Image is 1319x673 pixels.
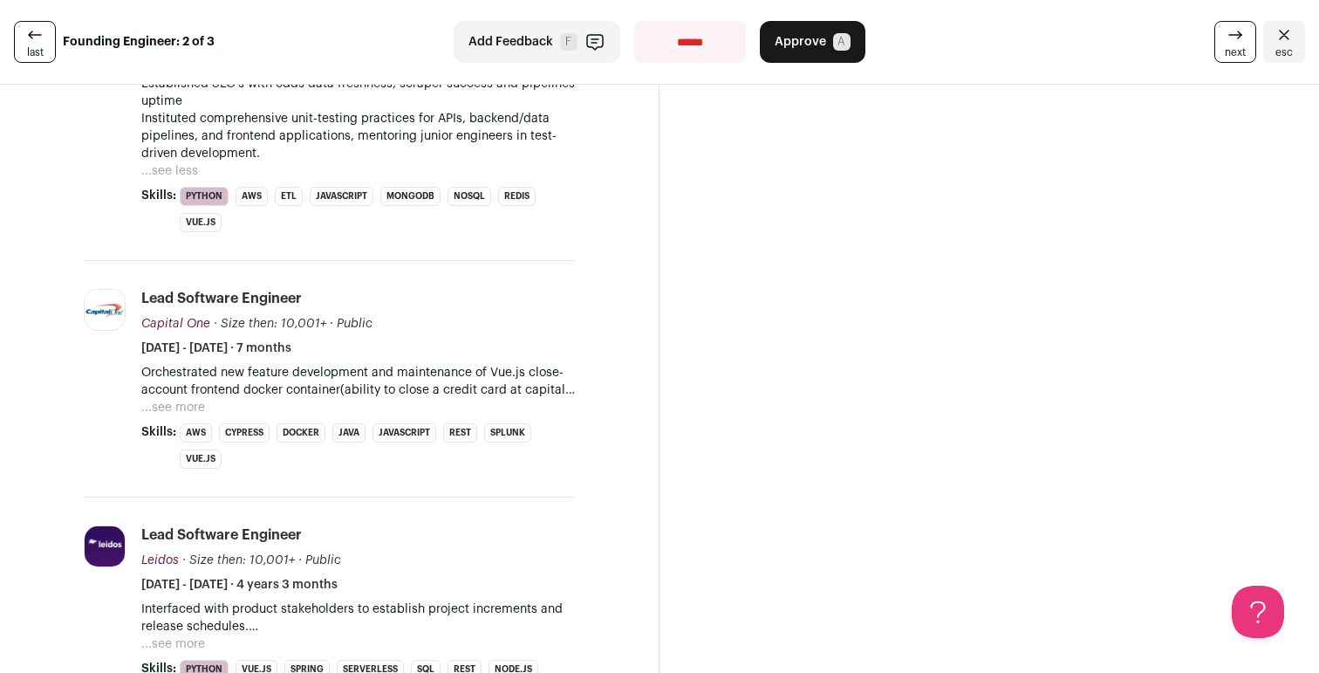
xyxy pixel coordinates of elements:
[141,364,575,399] p: Orchestrated new feature development and maintenance of Vue.js close-account frontend docker cont...
[1263,21,1305,63] a: Close
[330,315,333,333] span: ·
[141,399,205,416] button: ...see more
[372,423,436,443] li: JavaScript
[498,187,536,206] li: Redis
[484,423,531,443] li: Splunk
[141,318,210,330] span: Capital One
[332,423,366,443] li: Java
[214,318,326,330] span: · Size then: 10,001+
[448,187,491,206] li: NoSQL
[277,423,325,443] li: Docker
[1214,21,1256,63] a: next
[141,75,575,162] p: Established SLO’s with odds data freshness, scraper success and pipelines uptime Instituted compr...
[275,187,303,206] li: ETL
[775,33,826,51] span: Approve
[85,526,125,567] img: 8388ba06415b72a65e1bcf43539356482abee74c0d21e3260ad9d169e4e97454.jpg
[180,187,229,206] li: Python
[468,33,553,51] span: Add Feedback
[141,525,302,545] div: Lead Software Engineer
[182,554,295,567] span: · Size then: 10,001+
[454,21,620,63] button: Add Feedback F
[236,187,268,206] li: AWS
[141,554,179,567] span: Leidos
[298,552,302,569] span: ·
[180,213,222,232] li: Vue.js
[833,33,851,51] span: A
[443,423,477,443] li: REST
[1275,45,1293,59] span: esc
[141,601,575,635] p: Interfaced with product stakeholders to establish project increments and release schedules. Solo-...
[180,450,222,469] li: Vue.js
[141,576,338,594] span: [DATE] - [DATE] · 4 years 3 months
[141,635,205,653] button: ...see more
[310,187,373,206] li: JavaScript
[85,290,125,330] img: 24b4cd1a14005e1eb0453b1a75ab48f7ab5ae425408ff78ab99c55fada566dcb.jpg
[180,423,212,443] li: AWS
[380,187,441,206] li: MongoDB
[760,21,865,63] button: Approve A
[141,340,291,357] span: [DATE] - [DATE] · 7 months
[305,554,341,567] span: Public
[560,33,577,51] span: F
[141,162,198,180] button: ...see less
[1225,45,1246,59] span: next
[27,45,44,59] span: last
[141,187,176,204] span: Skills:
[141,289,302,308] div: Lead Software Engineer
[14,21,56,63] a: last
[1232,586,1284,638] iframe: Help Scout Beacon - Open
[63,33,215,51] strong: Founding Engineer: 2 of 3
[219,423,270,443] li: Cypress
[141,423,176,441] span: Skills:
[337,318,372,330] span: Public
